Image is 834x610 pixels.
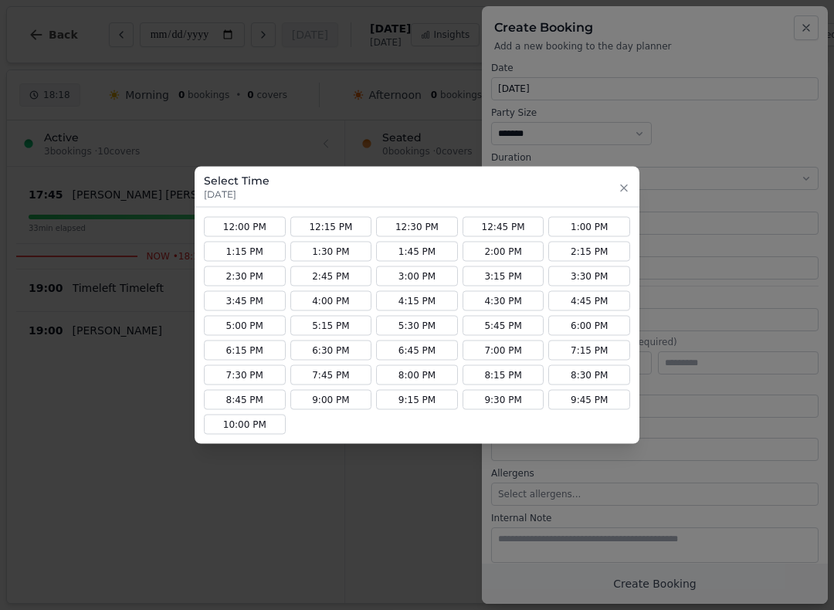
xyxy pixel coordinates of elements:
[290,341,372,361] button: 6:30 PM
[548,242,630,262] button: 2:15 PM
[290,390,372,410] button: 9:00 PM
[204,217,286,237] button: 12:00 PM
[290,217,372,237] button: 12:15 PM
[548,291,630,311] button: 4:45 PM
[376,390,458,410] button: 9:15 PM
[204,266,286,286] button: 2:30 PM
[548,365,630,385] button: 8:30 PM
[463,316,544,336] button: 5:45 PM
[204,188,270,201] p: [DATE]
[290,316,372,336] button: 5:15 PM
[204,291,286,311] button: 3:45 PM
[463,217,544,237] button: 12:45 PM
[290,365,372,385] button: 7:45 PM
[463,242,544,262] button: 2:00 PM
[548,341,630,361] button: 7:15 PM
[548,390,630,410] button: 9:45 PM
[548,266,630,286] button: 3:30 PM
[290,291,372,311] button: 4:00 PM
[290,266,372,286] button: 2:45 PM
[463,365,544,385] button: 8:15 PM
[204,173,270,188] h3: Select Time
[204,415,286,435] button: 10:00 PM
[290,242,372,262] button: 1:30 PM
[463,341,544,361] button: 7:00 PM
[204,341,286,361] button: 6:15 PM
[376,365,458,385] button: 8:00 PM
[376,341,458,361] button: 6:45 PM
[376,217,458,237] button: 12:30 PM
[463,291,544,311] button: 4:30 PM
[376,242,458,262] button: 1:45 PM
[376,266,458,286] button: 3:00 PM
[204,242,286,262] button: 1:15 PM
[376,316,458,336] button: 5:30 PM
[204,316,286,336] button: 5:00 PM
[204,365,286,385] button: 7:30 PM
[376,291,458,311] button: 4:15 PM
[548,316,630,336] button: 6:00 PM
[548,217,630,237] button: 1:00 PM
[463,390,544,410] button: 9:30 PM
[463,266,544,286] button: 3:15 PM
[204,390,286,410] button: 8:45 PM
